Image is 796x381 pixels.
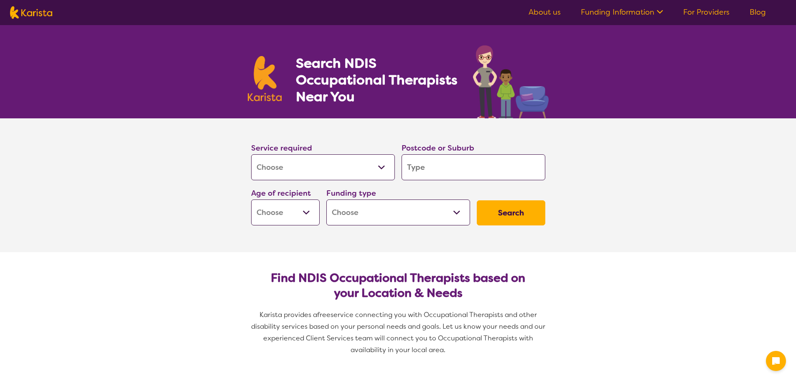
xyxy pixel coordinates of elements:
[251,310,547,354] span: service connecting you with Occupational Therapists and other disability services based on your p...
[296,55,458,105] h1: Search NDIS Occupational Therapists Near You
[683,7,730,17] a: For Providers
[10,6,52,19] img: Karista logo
[581,7,663,17] a: Funding Information
[473,45,549,118] img: occupational-therapy
[402,143,474,153] label: Postcode or Suburb
[750,7,766,17] a: Blog
[529,7,561,17] a: About us
[248,56,282,101] img: Karista logo
[326,188,376,198] label: Funding type
[402,154,545,180] input: Type
[258,271,539,301] h2: Find NDIS Occupational Therapists based on your Location & Needs
[251,188,311,198] label: Age of recipient
[317,310,331,319] span: free
[251,143,312,153] label: Service required
[259,310,317,319] span: Karista provides a
[477,200,545,225] button: Search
